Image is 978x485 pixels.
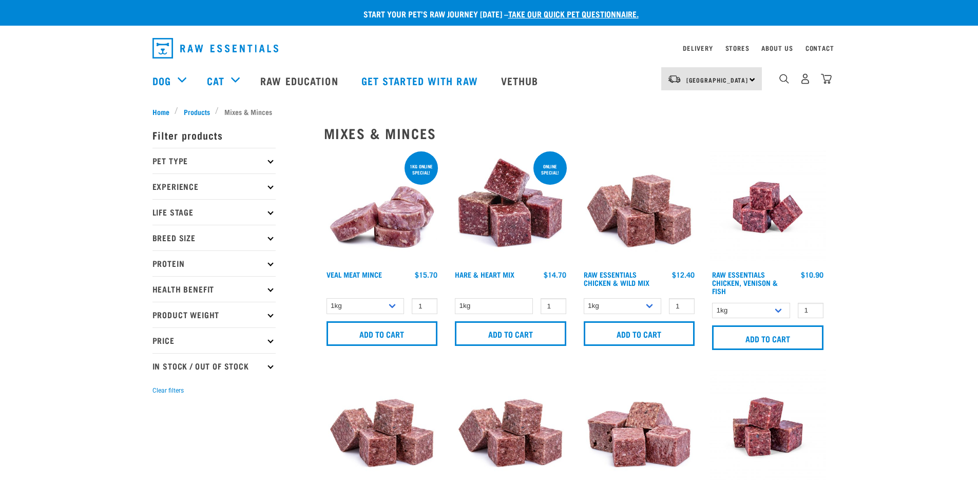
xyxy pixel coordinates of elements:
p: Protein [152,250,276,276]
input: 1 [541,298,566,314]
img: ?1041 RE Lamb Mix 01 [452,368,569,485]
p: Product Weight [152,302,276,327]
div: ONLINE SPECIAL! [533,159,567,180]
h2: Mixes & Minces [324,125,826,141]
img: 1113 RE Venison Mix 01 [581,368,698,485]
nav: dropdown navigation [144,34,834,63]
a: Delivery [683,46,713,50]
p: Health Benefit [152,276,276,302]
span: Products [184,106,210,117]
nav: breadcrumbs [152,106,826,117]
input: 1 [669,298,695,314]
div: $15.70 [415,270,437,279]
img: Chicken Venison mix 1655 [709,149,826,266]
img: 1160 Veal Meat Mince Medallions 01 [324,149,440,266]
p: Breed Size [152,225,276,250]
input: Add to cart [327,321,438,346]
p: Pet Type [152,148,276,173]
div: $12.40 [672,270,695,279]
a: Stores [725,46,750,50]
input: Add to cart [584,321,695,346]
button: Clear filters [152,386,184,395]
input: Add to cart [455,321,566,346]
p: Price [152,327,276,353]
div: 1kg online special! [405,159,438,180]
input: 1 [798,303,823,319]
span: [GEOGRAPHIC_DATA] [686,78,749,82]
img: Pile Of Cubed Hare Heart For Pets [452,149,569,266]
a: Raw Essentials Chicken, Venison & Fish [712,273,778,293]
a: Products [178,106,215,117]
img: home-icon@2x.png [821,73,832,84]
a: Contact [806,46,834,50]
a: Cat [207,73,224,88]
img: Venison Egg 1616 [709,368,826,485]
img: home-icon-1@2x.png [779,74,789,84]
a: About Us [761,46,793,50]
img: Raw Essentials Logo [152,38,278,59]
p: Life Stage [152,199,276,225]
img: van-moving.png [667,74,681,84]
a: Veal Meat Mince [327,273,382,276]
a: Dog [152,73,171,88]
img: Pile Of Cubed Chicken Wild Meat Mix [581,149,698,266]
p: Experience [152,173,276,199]
a: take our quick pet questionnaire. [508,11,639,16]
a: Get started with Raw [351,60,491,101]
img: user.png [800,73,811,84]
a: Raw Education [250,60,351,101]
p: In Stock / Out Of Stock [152,353,276,379]
span: Home [152,106,169,117]
a: Raw Essentials Chicken & Wild Mix [584,273,649,284]
input: 1 [412,298,437,314]
p: Filter products [152,122,276,148]
a: Hare & Heart Mix [455,273,514,276]
a: Vethub [491,60,551,101]
img: ?1041 RE Lamb Mix 01 [324,368,440,485]
div: $10.90 [801,270,823,279]
a: Home [152,106,175,117]
div: $14.70 [544,270,566,279]
input: Add to cart [712,325,823,350]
